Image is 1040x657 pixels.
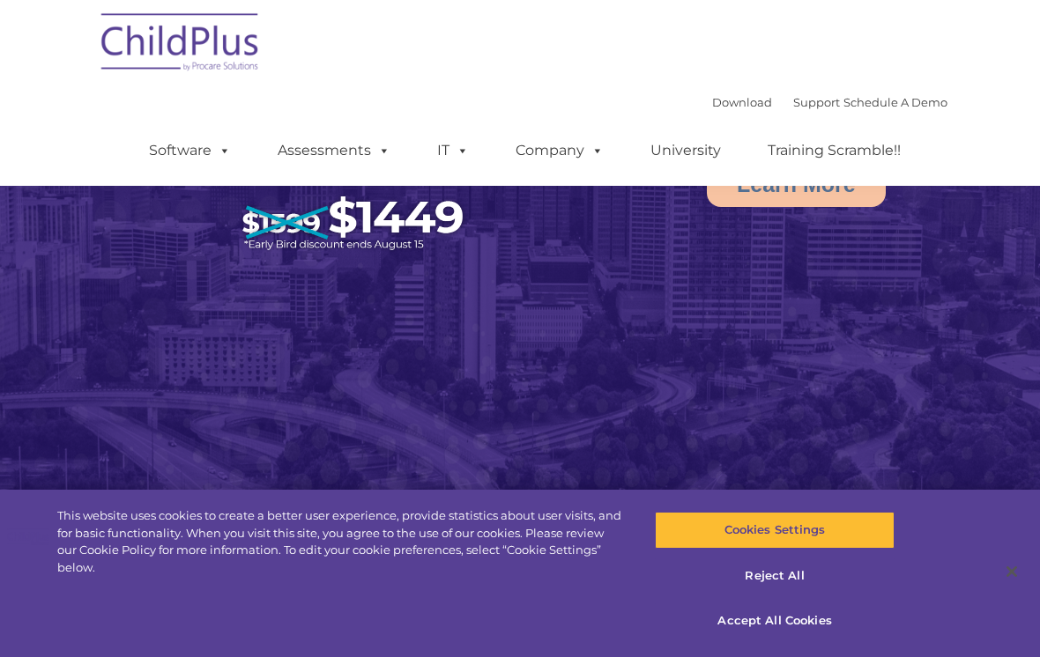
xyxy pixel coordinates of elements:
[93,1,269,89] img: ChildPlus by Procare Solutions
[992,552,1031,591] button: Close
[655,557,894,594] button: Reject All
[712,95,947,109] font: |
[712,95,772,109] a: Download
[655,512,894,549] button: Cookies Settings
[131,133,249,168] a: Software
[498,133,621,168] a: Company
[633,133,739,168] a: University
[655,602,894,639] button: Accept All Cookies
[57,507,624,576] div: This website uses cookies to create a better user experience, provide statistics about user visit...
[260,133,408,168] a: Assessments
[793,95,840,109] a: Support
[843,95,947,109] a: Schedule A Demo
[420,133,487,168] a: IT
[750,133,918,168] a: Training Scramble!!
